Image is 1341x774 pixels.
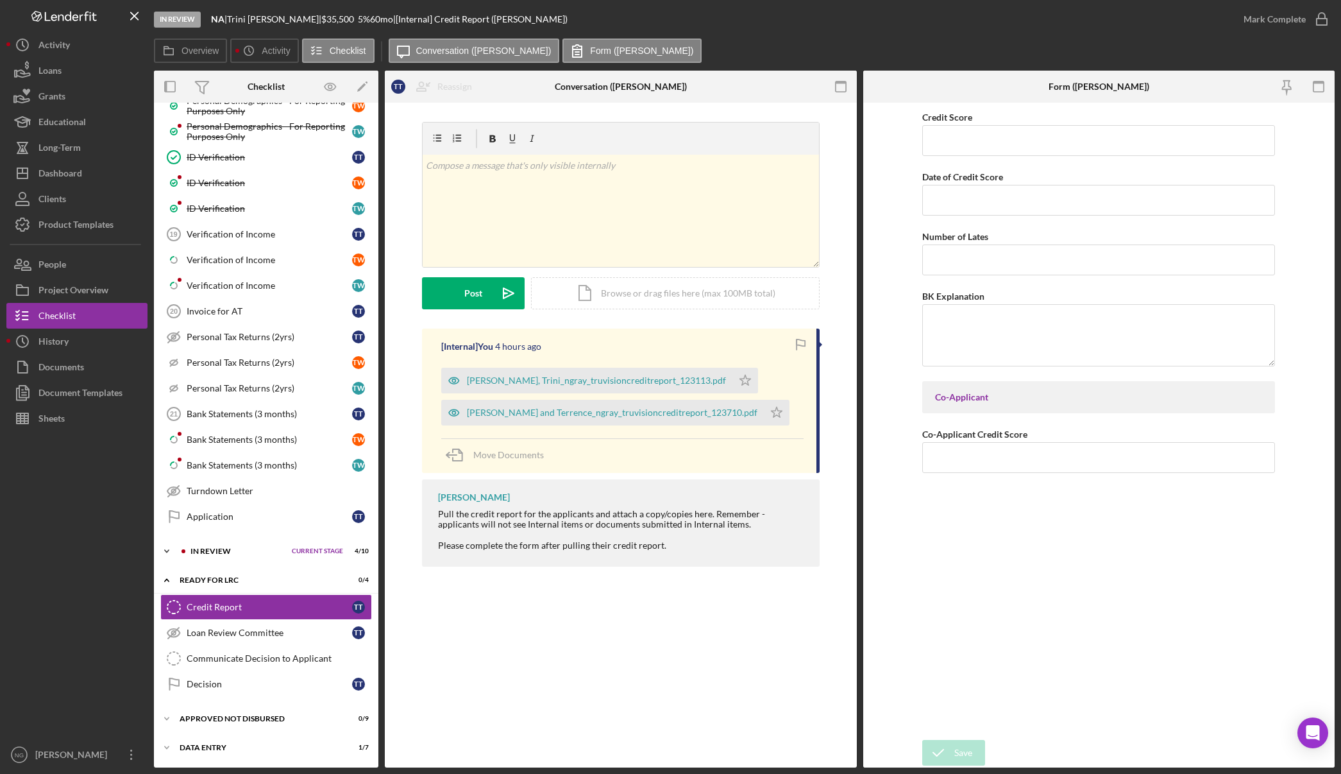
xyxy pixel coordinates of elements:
div: Verification of Income [187,280,352,291]
a: Loan Review CommitteeTT [160,620,372,646]
button: Save [922,740,985,766]
button: Mark Complete [1231,6,1335,32]
a: Educational [6,109,148,135]
div: Turndown Letter [187,486,371,496]
a: 20Invoice for ATTT [160,298,372,324]
label: Conversation ([PERSON_NAME]) [416,46,552,56]
div: Verification of Income [187,229,352,239]
div: Sheets [38,406,65,434]
label: Activity [262,46,290,56]
div: T W [352,254,365,266]
div: [Internal] You [441,341,493,352]
div: Open Intercom Messenger [1297,718,1328,748]
div: Activity [38,32,70,61]
label: Date of Credit Score [922,171,1003,182]
div: | [211,14,227,24]
div: Trini [PERSON_NAME] | [227,14,321,24]
b: NA [211,13,224,24]
button: Project Overview [6,277,148,303]
div: Pull the credit report for the applicants and attach a copy/copies here. Remember - applicants wi... [438,509,807,529]
a: Checklist [6,303,148,329]
div: Ready for LRC [180,576,337,584]
a: Personal Demographics - For Reporting Purposes OnlyTW [160,93,372,119]
div: T T [352,305,365,318]
div: T T [352,408,365,420]
div: Bank Statements (3 months) [187,434,352,445]
button: People [6,252,148,277]
label: Overview [181,46,219,56]
a: ID VerificationTW [160,170,372,196]
div: Bank Statements (3 months) [187,460,352,470]
div: Product Templates [38,212,114,241]
span: $35,500 [321,13,354,24]
a: Verification of IncomeTW [160,273,372,298]
div: T W [352,176,365,189]
div: Documents [38,354,84,383]
tspan: 20 [170,307,178,315]
a: ApplicationTT [160,504,372,529]
label: Credit Score [922,112,972,123]
button: Sheets [6,406,148,431]
tspan: 21 [170,410,178,418]
div: 0 / 4 [346,576,369,584]
button: Post [422,277,525,309]
div: Checklist [248,82,285,92]
button: [PERSON_NAME] and Terrence_ngray_truvisioncreditreport_123710.pdf [441,400,789,426]
a: History [6,329,148,354]
a: Loans [6,58,148,83]
div: Please complete the form after pulling their credit report. [438,540,807,551]
div: Decision [187,679,352,689]
button: Conversation ([PERSON_NAME]) [389,39,560,63]
button: Activity [6,32,148,58]
label: Form ([PERSON_NAME]) [590,46,693,56]
div: T W [352,382,365,395]
a: 19Verification of IncomeTT [160,221,372,247]
a: ID VerificationTT [160,144,372,170]
div: [PERSON_NAME], Trini_ngray_truvisioncreditreport_123113.pdf [467,375,726,386]
div: Dashboard [38,160,82,189]
div: Personal Demographics - For Reporting Purposes Only [187,121,352,142]
div: T T [391,80,405,94]
div: Educational [38,109,86,138]
button: Move Documents [441,439,557,471]
button: Long-Term [6,135,148,160]
button: Document Templates [6,380,148,406]
button: Checklist [302,39,375,63]
div: 4 / 10 [346,547,369,555]
a: Turndown Letter [160,478,372,504]
div: ID Verification [187,178,352,188]
button: Product Templates [6,212,148,237]
div: Document Templates [38,380,122,409]
time: 2025-09-11 17:38 [495,341,541,352]
div: [PERSON_NAME] [438,492,510,503]
span: Move Documents [473,449,544,460]
a: Personal Tax Returns (2yrs)TW [160,375,372,401]
button: Form ([PERSON_NAME]) [562,39,702,63]
button: TTReassign [385,74,485,99]
div: Grants [38,83,65,112]
div: Loan Review Committee [187,628,352,638]
div: Data Entry [180,744,337,752]
a: DecisionTT [160,671,372,697]
div: | [Internal] Credit Report ([PERSON_NAME]) [393,14,568,24]
div: T W [352,356,365,369]
div: T W [352,99,365,112]
span: Current Stage [292,547,343,555]
div: T T [352,626,365,639]
div: T T [352,601,365,614]
div: Personal Tax Returns (2yrs) [187,332,352,342]
a: Personal Demographics - For Reporting Purposes OnlyTW [160,119,372,144]
div: Form ([PERSON_NAME]) [1049,82,1149,92]
div: ID Verification [187,203,352,214]
div: In Review [154,12,201,28]
label: Checklist [330,46,366,56]
div: Mark Complete [1244,6,1306,32]
div: T T [352,151,365,164]
button: Documents [6,354,148,380]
